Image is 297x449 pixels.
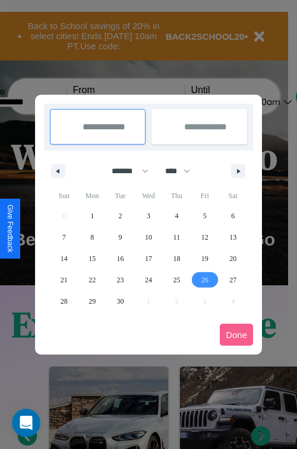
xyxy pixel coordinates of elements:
[106,227,134,248] button: 9
[163,205,191,227] button: 4
[117,269,124,291] span: 23
[61,269,68,291] span: 21
[134,205,162,227] button: 3
[117,248,124,269] span: 16
[119,205,122,227] span: 2
[201,227,208,248] span: 12
[106,269,134,291] button: 23
[106,186,134,205] span: Tue
[191,205,219,227] button: 5
[163,248,191,269] button: 18
[219,227,247,248] button: 13
[6,205,14,253] div: Give Feedback
[117,291,124,312] span: 30
[191,186,219,205] span: Fri
[145,227,152,248] span: 10
[134,248,162,269] button: 17
[163,269,191,291] button: 25
[89,291,96,312] span: 29
[163,227,191,248] button: 11
[134,227,162,248] button: 10
[220,324,253,346] button: Done
[78,269,106,291] button: 22
[203,205,207,227] span: 5
[173,227,181,248] span: 11
[231,205,235,227] span: 6
[50,186,78,205] span: Sun
[78,227,106,248] button: 8
[134,269,162,291] button: 24
[78,291,106,312] button: 29
[191,248,219,269] button: 19
[201,248,208,269] span: 19
[119,227,122,248] span: 9
[106,248,134,269] button: 16
[145,248,152,269] span: 17
[147,205,150,227] span: 3
[78,248,106,269] button: 15
[145,269,152,291] span: 24
[62,227,66,248] span: 7
[106,205,134,227] button: 2
[50,248,78,269] button: 14
[78,205,106,227] button: 1
[12,409,40,437] iframe: Intercom live chat
[134,186,162,205] span: Wed
[229,227,236,248] span: 13
[219,248,247,269] button: 20
[90,227,94,248] span: 8
[89,269,96,291] span: 22
[78,186,106,205] span: Mon
[219,186,247,205] span: Sat
[201,269,208,291] span: 26
[229,248,236,269] span: 20
[50,291,78,312] button: 28
[90,205,94,227] span: 1
[175,205,178,227] span: 4
[50,269,78,291] button: 21
[50,227,78,248] button: 7
[106,291,134,312] button: 30
[191,227,219,248] button: 12
[173,269,180,291] span: 25
[61,291,68,312] span: 28
[163,186,191,205] span: Thu
[219,269,247,291] button: 27
[61,248,68,269] span: 14
[191,269,219,291] button: 26
[89,248,96,269] span: 15
[173,248,180,269] span: 18
[229,269,236,291] span: 27
[219,205,247,227] button: 6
